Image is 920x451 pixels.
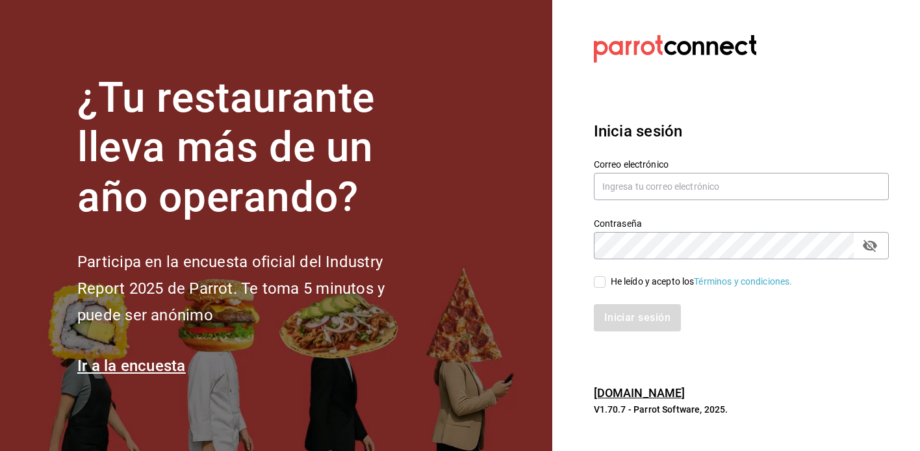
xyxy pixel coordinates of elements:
div: He leído y acepto los [611,275,793,289]
h3: Inicia sesión [594,120,889,143]
input: Ingresa tu correo electrónico [594,173,889,200]
a: Términos y condiciones. [694,276,792,287]
p: V1.70.7 - Parrot Software, 2025. [594,403,889,416]
label: Contraseña [594,218,889,227]
a: Ir a la encuesta [77,357,186,375]
label: Correo electrónico [594,159,889,168]
h1: ¿Tu restaurante lleva más de un año operando? [77,73,428,223]
a: [DOMAIN_NAME] [594,386,685,400]
button: passwordField [859,235,881,257]
h2: Participa en la encuesta oficial del Industry Report 2025 de Parrot. Te toma 5 minutos y puede se... [77,249,428,328]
